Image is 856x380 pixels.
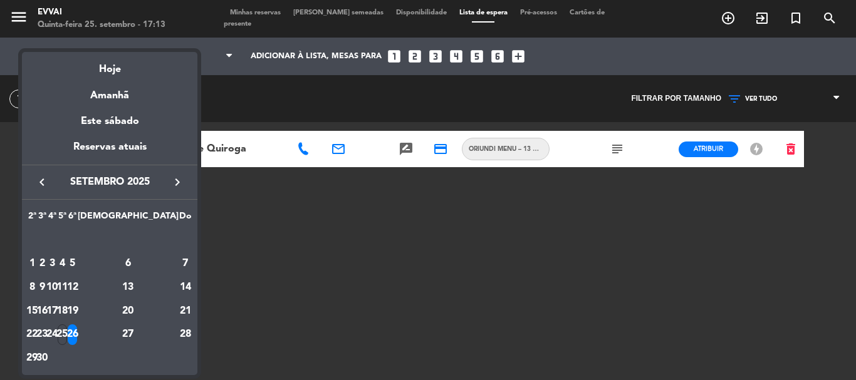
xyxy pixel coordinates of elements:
[27,299,37,323] td: 15 de setembro de 2025
[37,252,47,276] td: 2 de setembro de 2025
[57,252,67,276] td: 4 de setembro de 2025
[68,277,77,298] div: 12
[166,174,189,190] button: keyboard_arrow_right
[83,324,174,346] div: 27
[83,300,174,322] div: 20
[28,347,37,369] div: 29
[68,300,77,322] div: 19
[179,252,192,276] td: 7 de setembro de 2025
[37,299,47,323] td: 16 de setembro de 2025
[48,324,57,346] div: 24
[48,277,57,298] div: 10
[27,229,192,252] td: SET
[179,253,192,274] div: 7
[57,323,67,347] td: 25 de setembro de 2025
[38,300,47,322] div: 16
[22,78,197,104] div: Amanhã
[58,300,67,322] div: 18
[31,174,53,190] button: keyboard_arrow_left
[27,323,37,347] td: 22 de setembro de 2025
[78,275,179,299] td: 13 de setembro de 2025
[179,324,192,346] div: 28
[47,209,57,229] th: Quarta-feira
[37,209,47,229] th: Terça-feira
[38,347,47,369] div: 30
[179,299,192,323] td: 21 de setembro de 2025
[57,209,67,229] th: Quinta-feira
[28,253,37,274] div: 1
[27,252,37,276] td: 1 de setembro de 2025
[58,277,67,298] div: 11
[83,253,174,274] div: 6
[53,174,166,190] span: setembro 2025
[170,175,185,190] i: keyboard_arrow_right
[68,252,78,276] td: 5 de setembro de 2025
[28,324,37,346] div: 22
[179,277,192,298] div: 14
[47,323,57,347] td: 24 de setembro de 2025
[27,346,37,370] td: 29 de setembro de 2025
[179,275,192,299] td: 14 de setembro de 2025
[68,324,77,346] div: 26
[68,323,78,347] td: 26 de setembro de 2025
[68,209,78,229] th: Sexta-feira
[34,175,50,190] i: keyboard_arrow_left
[48,253,57,274] div: 3
[179,300,192,322] div: 21
[58,253,67,274] div: 4
[68,253,77,274] div: 5
[68,275,78,299] td: 12 de setembro de 2025
[47,299,57,323] td: 17 de setembro de 2025
[22,104,197,139] div: Este sábado
[27,209,37,229] th: Segunda-feira
[68,299,78,323] td: 19 de setembro de 2025
[38,277,47,298] div: 9
[37,346,47,370] td: 30 de setembro de 2025
[47,275,57,299] td: 10 de setembro de 2025
[28,277,37,298] div: 8
[38,324,47,346] div: 23
[78,252,179,276] td: 6 de setembro de 2025
[179,323,192,347] td: 28 de setembro de 2025
[78,299,179,323] td: 20 de setembro de 2025
[58,324,67,346] div: 25
[179,209,192,229] th: Domingo
[83,277,174,298] div: 13
[38,253,47,274] div: 2
[37,275,47,299] td: 9 de setembro de 2025
[28,300,37,322] div: 15
[22,52,197,78] div: Hoje
[37,323,47,347] td: 23 de setembro de 2025
[57,275,67,299] td: 11 de setembro de 2025
[47,252,57,276] td: 3 de setembro de 2025
[27,275,37,299] td: 8 de setembro de 2025
[22,139,197,165] div: Reservas atuais
[78,323,179,347] td: 27 de setembro de 2025
[57,299,67,323] td: 18 de setembro de 2025
[48,300,57,322] div: 17
[78,209,179,229] th: Sábado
